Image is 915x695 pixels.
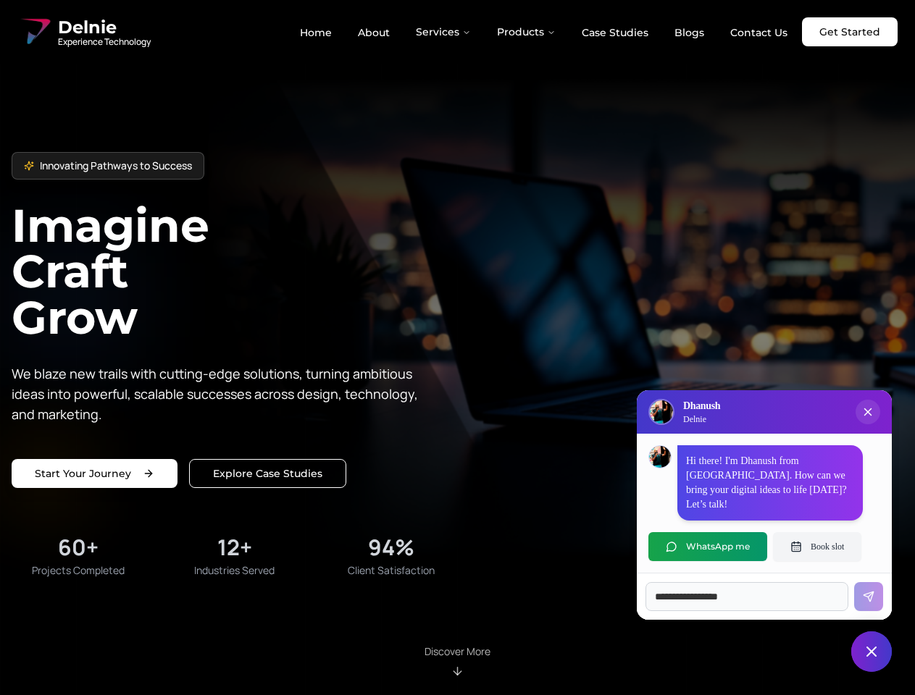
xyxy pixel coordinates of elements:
p: Delnie [683,413,720,425]
a: Contact Us [719,20,799,45]
a: About [346,20,401,45]
button: Close chat popup [856,400,880,424]
a: Delnie Logo Full [17,14,151,49]
a: Explore our solutions [189,459,346,488]
button: Services [404,17,482,46]
span: Experience Technology [58,36,151,48]
button: Close chat [851,631,892,672]
h3: Dhanush [683,399,720,413]
a: Case Studies [570,20,660,45]
h1: Imagine Craft Grow [12,203,458,340]
button: Products [485,17,567,46]
a: Start your project with us [12,459,177,488]
span: Projects Completed [32,563,125,578]
img: Dhanush [649,446,671,468]
p: Discover More [425,644,490,659]
div: 94% [368,534,414,560]
div: 12+ [217,534,252,560]
img: Delnie Logo [17,14,52,49]
p: We blaze new trails with cutting-edge solutions, turning ambitious ideas into powerful, scalable ... [12,363,429,424]
button: WhatsApp me [648,532,767,561]
span: Client Satisfaction [348,563,435,578]
button: Book slot [773,532,861,561]
a: Home [288,20,343,45]
div: 60+ [58,534,99,560]
p: Hi there! I'm Dhanush from [GEOGRAPHIC_DATA]. How can we bring your digital ideas to life [DATE]?... [686,454,854,512]
div: Scroll to About section [425,644,490,678]
a: Blogs [663,20,716,45]
img: Delnie Logo [650,400,673,424]
span: Innovating Pathways to Success [40,159,192,173]
span: Industries Served [194,563,275,578]
nav: Main [288,17,799,46]
span: Delnie [58,16,151,39]
a: Get Started [802,17,898,46]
